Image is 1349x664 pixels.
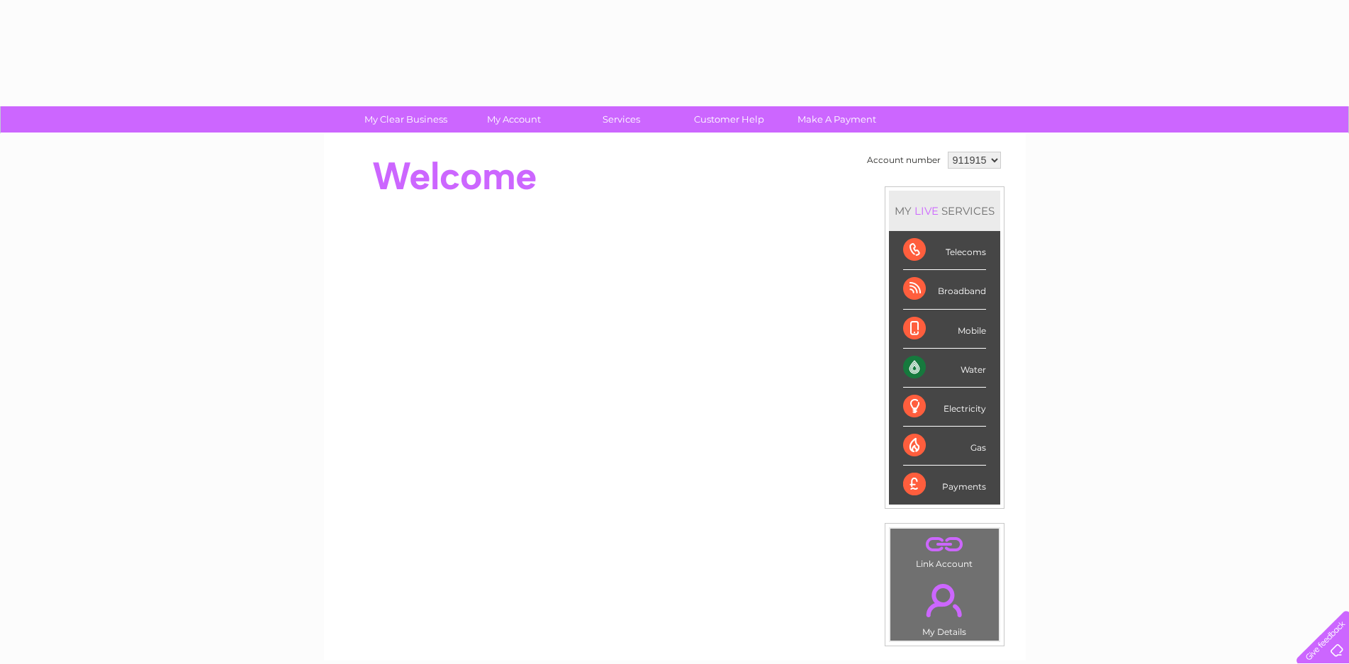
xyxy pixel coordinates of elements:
div: Gas [903,427,986,466]
a: My Clear Business [347,106,464,133]
div: Water [903,349,986,388]
div: Payments [903,466,986,504]
a: . [894,532,995,557]
td: Link Account [890,528,1000,573]
div: Telecoms [903,231,986,270]
a: My Account [455,106,572,133]
a: Customer Help [671,106,788,133]
a: Services [563,106,680,133]
div: Broadband [903,270,986,309]
a: Make A Payment [778,106,895,133]
div: Mobile [903,310,986,349]
div: Electricity [903,388,986,427]
div: MY SERVICES [889,191,1000,231]
td: My Details [890,572,1000,641]
td: Account number [863,148,944,172]
div: LIVE [912,204,941,218]
a: . [894,575,995,625]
